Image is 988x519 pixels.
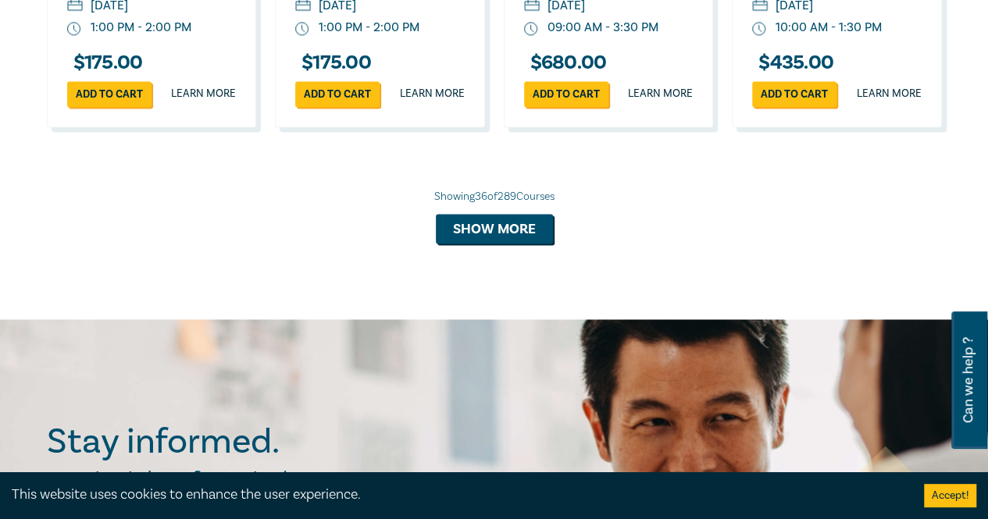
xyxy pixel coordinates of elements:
button: Accept cookies [924,484,976,507]
a: Learn more [171,86,236,101]
img: watch [524,22,538,36]
h3: $ 680.00 [524,52,607,73]
div: Showing 36 of 289 Courses [47,189,942,204]
img: watch [295,22,309,36]
a: Add to cart [295,81,380,107]
span: Can we help ? [961,321,976,439]
a: Add to cart [752,81,836,107]
div: 10:00 AM - 1:30 PM [776,19,882,37]
h3: $ 175.00 [295,52,371,73]
a: Learn more [857,86,922,101]
h2: Stay informed. [47,421,416,461]
h3: $ 175.00 [67,52,143,73]
img: watch [67,22,81,36]
a: Learn more [400,86,465,101]
div: 1:00 PM - 2:00 PM [91,19,191,37]
div: 09:00 AM - 3:30 PM [548,19,658,37]
div: This website uses cookies to enhance the user experience. [12,485,901,505]
div: 1:00 PM - 2:00 PM [319,19,419,37]
h3: $ 435.00 [752,52,833,73]
button: Show more [436,214,553,244]
img: watch [752,22,766,36]
a: Add to cart [67,81,152,107]
a: Add to cart [524,81,608,107]
a: Learn more [628,86,693,101]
